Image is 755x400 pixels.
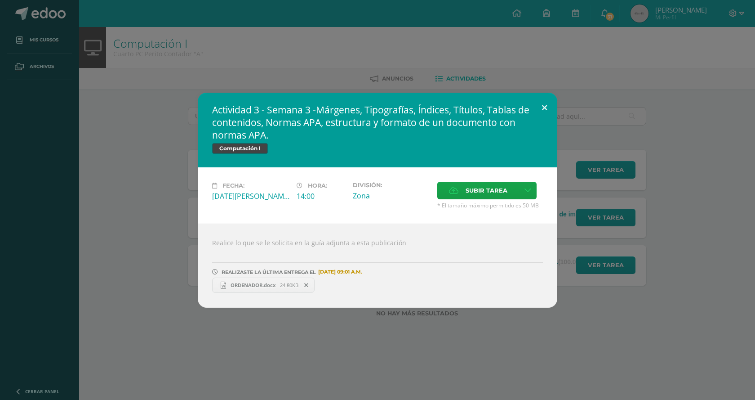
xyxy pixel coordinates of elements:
[353,191,430,201] div: Zona
[212,143,268,154] span: Computación I
[212,278,315,293] a: ORDENADOR.docx 24.80KB
[316,272,362,272] span: [DATE] 09:01 A.M.
[222,269,316,275] span: REALIZASTE LA ÚLTIMA ENTREGA EL
[280,282,298,288] span: 24.80KB
[466,182,507,199] span: Subir tarea
[198,224,557,308] div: Realice lo que se le solicita en la guía adjunta a esta publicación
[212,103,543,141] h2: Actividad 3 - Semana 3 -Márgenes, Tipografías, Índices, Títulos, Tablas de contenidos, Normas APA...
[222,182,244,189] span: Fecha:
[532,93,557,123] button: Close (Esc)
[437,202,543,209] span: * El tamaño máximo permitido es 50 MB
[226,282,280,288] span: ORDENADOR.docx
[299,280,314,290] span: Remover entrega
[297,191,346,201] div: 14:00
[353,182,430,189] label: División:
[308,182,327,189] span: Hora:
[212,191,289,201] div: [DATE][PERSON_NAME]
